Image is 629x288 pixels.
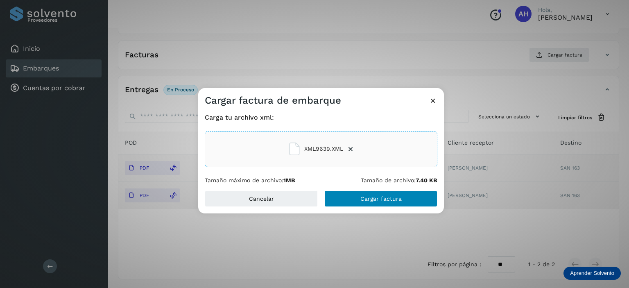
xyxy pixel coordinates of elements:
[283,177,295,184] b: 1MB
[205,190,318,207] button: Cancelar
[416,177,437,184] b: 7.40 KB
[304,145,343,153] span: XML9639.XML
[205,95,341,107] h3: Cargar factura de embarque
[205,113,437,121] h4: Carga tu archivo xml:
[570,270,614,277] p: Aprender Solvento
[563,267,621,280] div: Aprender Solvento
[324,190,437,207] button: Cargar factura
[205,177,295,184] p: Tamaño máximo de archivo:
[361,177,437,184] p: Tamaño de archivo:
[360,196,402,202] span: Cargar factura
[249,196,274,202] span: Cancelar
